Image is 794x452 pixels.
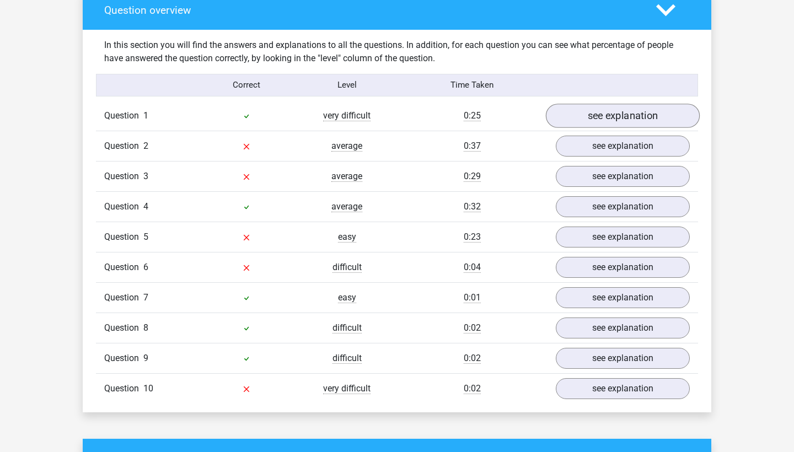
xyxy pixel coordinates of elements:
[464,353,481,364] span: 0:02
[197,79,297,92] div: Correct
[338,232,356,243] span: easy
[104,261,143,274] span: Question
[143,201,148,212] span: 4
[556,136,690,157] a: see explanation
[556,378,690,399] a: see explanation
[464,232,481,243] span: 0:23
[297,79,397,92] div: Level
[143,171,148,181] span: 3
[556,257,690,278] a: see explanation
[556,287,690,308] a: see explanation
[464,201,481,212] span: 0:32
[397,79,548,92] div: Time Taken
[104,4,640,17] h4: Question overview
[332,322,362,333] span: difficult
[104,291,143,304] span: Question
[338,292,356,303] span: easy
[104,321,143,335] span: Question
[332,262,362,273] span: difficult
[104,109,143,122] span: Question
[96,39,698,65] div: In this section you will find the answers and explanations to all the questions. In addition, for...
[331,141,362,152] span: average
[143,322,148,333] span: 8
[556,227,690,247] a: see explanation
[143,292,148,303] span: 7
[464,322,481,333] span: 0:02
[104,170,143,183] span: Question
[104,352,143,365] span: Question
[556,318,690,338] a: see explanation
[323,110,371,121] span: very difficult
[143,383,153,394] span: 10
[143,232,148,242] span: 5
[143,262,148,272] span: 6
[104,382,143,395] span: Question
[332,353,362,364] span: difficult
[556,348,690,369] a: see explanation
[331,201,362,212] span: average
[143,353,148,363] span: 9
[104,200,143,213] span: Question
[143,141,148,151] span: 2
[464,141,481,152] span: 0:37
[143,110,148,121] span: 1
[546,104,700,128] a: see explanation
[104,230,143,244] span: Question
[464,292,481,303] span: 0:01
[331,171,362,182] span: average
[323,383,371,394] span: very difficult
[464,383,481,394] span: 0:02
[556,166,690,187] a: see explanation
[556,196,690,217] a: see explanation
[464,171,481,182] span: 0:29
[464,110,481,121] span: 0:25
[104,139,143,153] span: Question
[464,262,481,273] span: 0:04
